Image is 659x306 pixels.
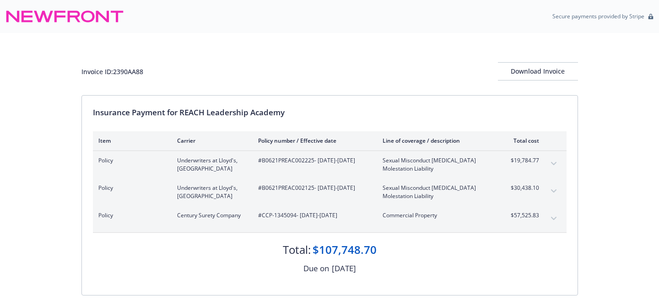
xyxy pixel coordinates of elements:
[552,12,644,20] p: Secure payments provided by Stripe
[81,67,143,76] div: Invoice ID: 2390AA88
[177,211,243,220] span: Century Surety Company
[505,156,539,165] span: $19,784.77
[546,211,561,226] button: expand content
[98,156,162,165] span: Policy
[177,156,243,173] span: Underwriters at Lloyd's, [GEOGRAPHIC_DATA]
[93,151,567,178] div: PolicyUnderwriters at Lloyd's, [GEOGRAPHIC_DATA]#B0621PREAC002225- [DATE]-[DATE]Sexual Misconduct...
[98,211,162,220] span: Policy
[383,156,490,173] span: Sexual Misconduct [MEDICAL_DATA] Molestation Liability
[283,242,311,258] div: Total:
[313,242,377,258] div: $107,748.70
[93,107,567,118] div: Insurance Payment for REACH Leadership Academy
[505,184,539,192] span: $30,438.10
[383,211,490,220] span: Commercial Property
[258,137,368,145] div: Policy number / Effective date
[177,184,243,200] span: Underwriters at Lloyd's, [GEOGRAPHIC_DATA]
[98,184,162,192] span: Policy
[383,137,490,145] div: Line of coverage / description
[258,211,368,220] span: #CCP-1345094 - [DATE]-[DATE]
[98,137,162,145] div: Item
[505,137,539,145] div: Total cost
[498,62,578,81] button: Download Invoice
[505,211,539,220] span: $57,525.83
[177,137,243,145] div: Carrier
[546,184,561,199] button: expand content
[258,156,368,165] span: #B0621PREAC002225 - [DATE]-[DATE]
[93,206,567,232] div: PolicyCentury Surety Company#CCP-1345094- [DATE]-[DATE]Commercial Property$57,525.83expand content
[546,156,561,171] button: expand content
[258,184,368,192] span: #B0621PREAC002125 - [DATE]-[DATE]
[303,263,329,274] div: Due on
[498,63,578,80] div: Download Invoice
[383,184,490,200] span: Sexual Misconduct [MEDICAL_DATA] Molestation Liability
[332,263,356,274] div: [DATE]
[93,178,567,206] div: PolicyUnderwriters at Lloyd's, [GEOGRAPHIC_DATA]#B0621PREAC002125- [DATE]-[DATE]Sexual Misconduct...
